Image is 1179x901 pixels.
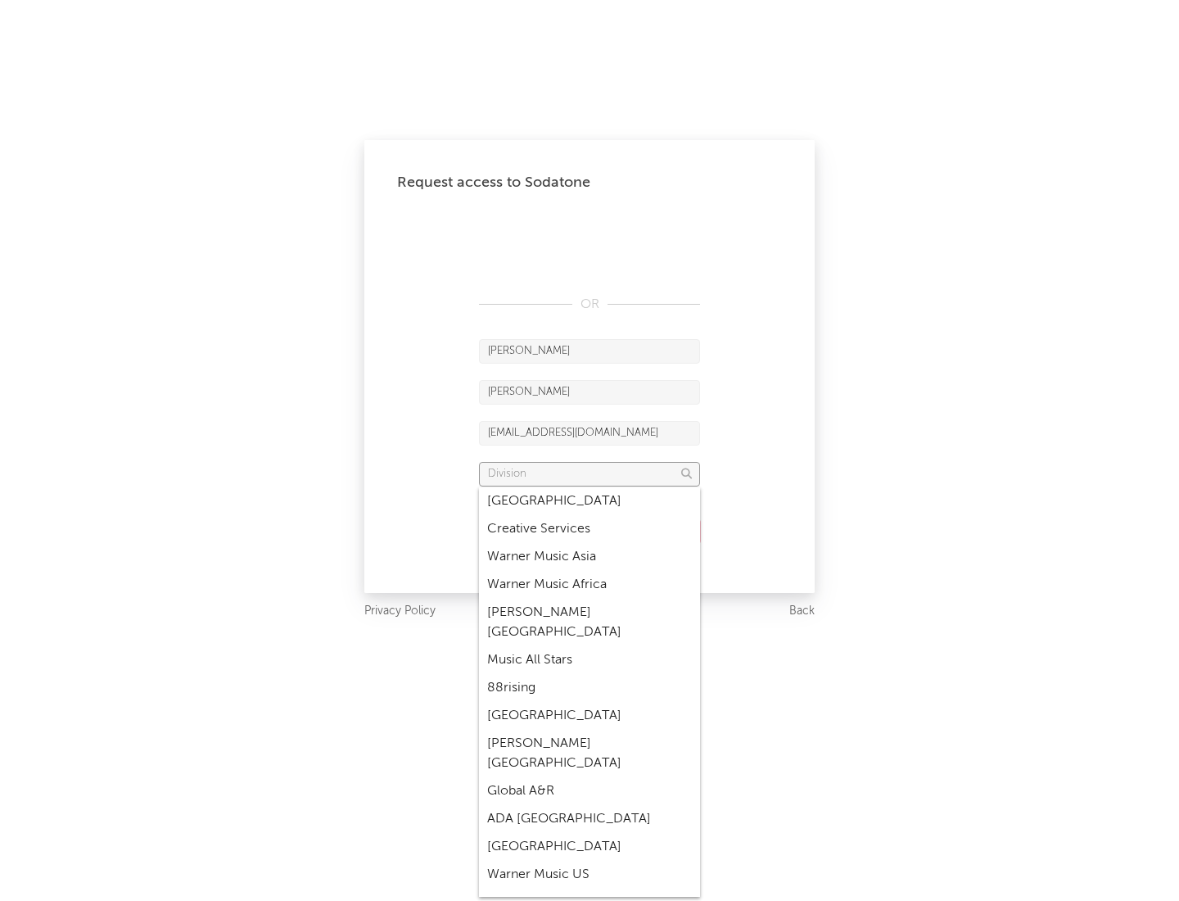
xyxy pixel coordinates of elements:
[479,702,700,730] div: [GEOGRAPHIC_DATA]
[479,805,700,833] div: ADA [GEOGRAPHIC_DATA]
[479,421,700,446] input: Email
[479,487,700,515] div: [GEOGRAPHIC_DATA]
[479,339,700,364] input: First Name
[479,646,700,674] div: Music All Stars
[479,571,700,599] div: Warner Music Africa
[479,543,700,571] div: Warner Music Asia
[479,730,700,777] div: [PERSON_NAME] [GEOGRAPHIC_DATA]
[479,833,700,861] div: [GEOGRAPHIC_DATA]
[479,674,700,702] div: 88rising
[789,601,815,622] a: Back
[479,777,700,805] div: Global A&R
[364,601,436,622] a: Privacy Policy
[479,599,700,646] div: [PERSON_NAME] [GEOGRAPHIC_DATA]
[479,861,700,889] div: Warner Music US
[397,173,782,192] div: Request access to Sodatone
[479,380,700,405] input: Last Name
[479,462,700,487] input: Division
[479,295,700,315] div: OR
[479,515,700,543] div: Creative Services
